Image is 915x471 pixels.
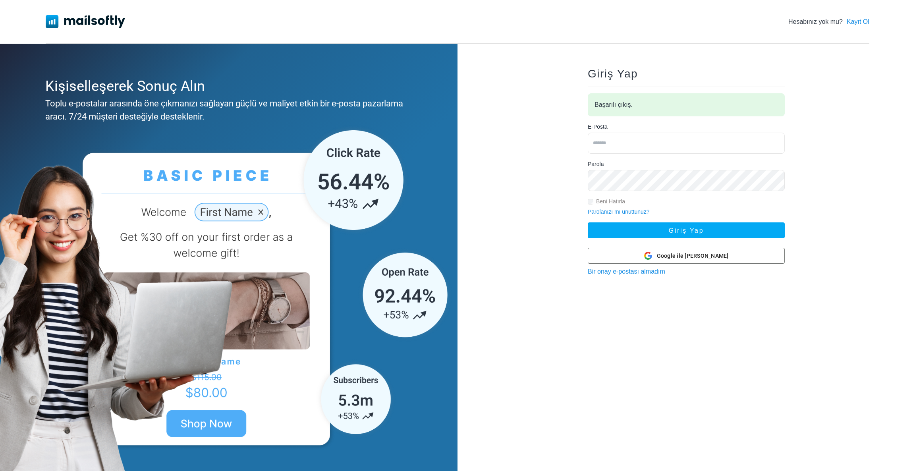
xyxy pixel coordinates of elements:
[46,15,125,28] img: Mailsoftly
[588,68,638,80] span: Giriş Yap
[788,17,869,27] div: Hesabınız yok mu?
[588,268,665,275] a: Bir onay e-postası almadım
[588,160,604,168] label: Parola
[45,75,408,97] div: Kişiselleşerek Sonuç Alın
[588,93,785,116] div: Başarılı çıkış.
[657,252,729,260] span: Google ile [PERSON_NAME]
[45,97,408,123] div: Toplu e-postalar arasında öne çıkmanızı sağlayan güçlü ve maliyet etkin bir e-posta pazarlama ara...
[588,248,785,264] button: Google ile [PERSON_NAME]
[588,123,608,131] label: E-Posta
[847,17,869,27] a: Kayıt Ol
[588,222,785,238] button: Giriş Yap
[588,208,650,215] a: Parolanızı mı unuttunuz?
[596,197,625,206] label: Beni Hatırla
